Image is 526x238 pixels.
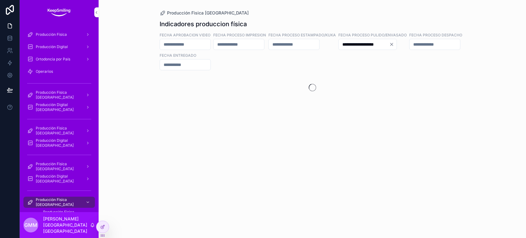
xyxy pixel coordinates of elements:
[31,209,95,220] a: Producción Fisica [GEOGRAPHIC_DATA] (2)
[23,66,95,77] a: Operarios
[160,10,249,16] a: Producción Fisica [GEOGRAPHIC_DATA]
[43,216,90,234] p: [PERSON_NAME][GEOGRAPHIC_DATA][GEOGRAPHIC_DATA]
[36,138,81,148] span: Producción Digital [GEOGRAPHIC_DATA]
[43,210,89,220] span: Producción Fisica [GEOGRAPHIC_DATA] (2)
[36,90,81,100] span: Producción Fisica [GEOGRAPHIC_DATA]
[36,32,67,37] span: Producción Fisica
[36,162,81,171] span: Producción Fisica [GEOGRAPHIC_DATA]
[389,42,397,47] button: Clear
[36,174,81,184] span: Producción Digital [GEOGRAPHIC_DATA]
[23,173,95,184] a: Producción Digital [GEOGRAPHIC_DATA]
[20,25,99,212] div: scrollable content
[160,32,210,38] label: Fecha Aprobacion Video
[36,126,81,136] span: Producción Fisica [GEOGRAPHIC_DATA]
[268,32,336,38] label: fecha proceso estampado/kuka
[36,69,53,74] span: Operarios
[23,41,95,52] a: Producción Digital
[47,7,71,17] img: App logo
[23,29,95,40] a: Producción Fisica
[36,102,81,112] span: Producción Digital [GEOGRAPHIC_DATA]
[36,197,81,207] span: Producción Fisica [GEOGRAPHIC_DATA]
[23,161,95,172] a: Producción Fisica [GEOGRAPHIC_DATA]
[160,52,196,58] label: Fecha entregado
[338,32,407,38] label: Fecha proceso pulido/envasado
[409,32,462,38] label: FECHA proceso DESPACHO
[23,89,95,101] a: Producción Fisica [GEOGRAPHIC_DATA]
[160,20,247,28] h1: Indicadores produccion física
[23,197,95,208] a: Producción Fisica [GEOGRAPHIC_DATA]
[36,57,70,62] span: Ortodoncia por País
[23,137,95,149] a: Producción Digital [GEOGRAPHIC_DATA]
[213,32,266,38] label: Fecha proceso impresion
[36,44,68,49] span: Producción Digital
[23,125,95,136] a: Producción Fisica [GEOGRAPHIC_DATA]
[167,10,249,16] span: Producción Fisica [GEOGRAPHIC_DATA]
[23,54,95,65] a: Ortodoncia por País
[24,221,37,229] span: GMM
[23,102,95,113] a: Producción Digital [GEOGRAPHIC_DATA]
